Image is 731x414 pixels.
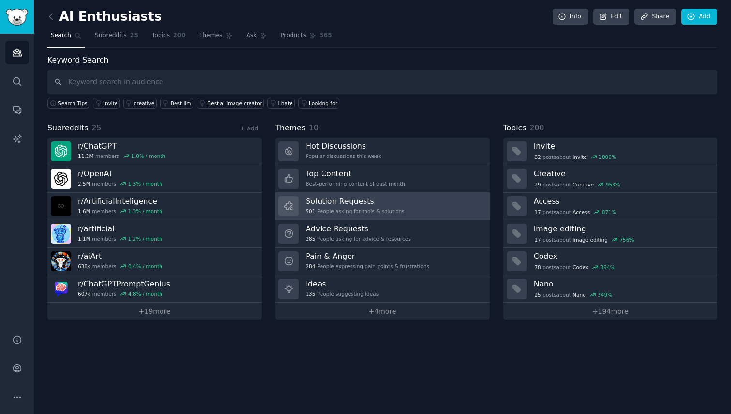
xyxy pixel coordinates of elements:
[78,196,162,206] h3: r/ ArtificialInteligence
[503,303,717,320] a: +194more
[275,303,489,320] a: +4more
[534,263,616,271] div: post s about
[534,153,617,161] div: post s about
[534,180,621,189] div: post s about
[534,236,541,243] span: 17
[51,251,71,271] img: aiArt
[51,196,71,216] img: ArtificialInteligence
[309,100,337,107] div: Looking for
[277,28,335,48] a: Products565
[534,181,541,188] span: 29
[78,153,93,159] span: 11.2M
[6,9,28,26] img: GummySearch logo
[78,208,162,214] div: members
[240,125,258,132] a: + Add
[47,165,262,193] a: r/OpenAI2.5Mmembers1.3% / month
[173,31,186,40] span: 200
[275,275,489,303] a: Ideas135People suggesting ideas
[534,279,711,289] h3: Nano
[78,235,90,242] span: 1.1M
[280,31,306,40] span: Products
[47,220,262,248] a: r/artificial1.1Mmembers1.2% / month
[93,98,120,109] a: invite
[306,208,404,214] div: People asking for tools & solutions
[534,291,541,298] span: 25
[47,98,89,109] button: Search Tips
[171,100,191,107] div: Best llm
[78,290,90,297] span: 607k
[298,98,339,109] a: Looking for
[78,180,90,187] span: 2.5M
[128,290,162,297] div: 4.8 % / month
[306,235,315,242] span: 285
[306,290,315,297] span: 135
[306,224,410,234] h3: Advice Requests
[128,180,162,187] div: 1.3 % / month
[196,28,236,48] a: Themes
[51,31,71,40] span: Search
[51,224,71,244] img: artificial
[534,169,711,179] h3: Creative
[503,122,526,134] span: Topics
[306,279,379,289] h3: Ideas
[634,9,676,25] a: Share
[598,291,612,298] div: 349 %
[503,248,717,275] a: Codex78postsaboutCodex394%
[306,251,429,261] h3: Pain & Anger
[197,98,264,109] a: Best ai image creator
[306,263,429,270] div: People expressing pain points & frustrations
[78,153,165,159] div: members
[267,98,295,109] a: I hate
[503,165,717,193] a: Creative29postsaboutCreative958%
[503,193,717,220] a: Access17postsaboutAccess871%
[78,224,162,234] h3: r/ artificial
[47,122,88,134] span: Subreddits
[309,123,319,132] span: 10
[593,9,629,25] a: Edit
[91,28,142,48] a: Subreddits25
[78,235,162,242] div: members
[602,209,616,215] div: 871 %
[572,236,608,243] span: Image editing
[51,169,71,189] img: OpenAI
[503,275,717,303] a: Nano25postsaboutNano349%
[572,209,590,215] span: Access
[47,248,262,275] a: r/aiArt638kmembers0.4% / month
[306,290,379,297] div: People suggesting ideas
[275,193,489,220] a: Solution Requests501People asking for tools & solutions
[207,100,262,107] div: Best ai image creator
[306,235,410,242] div: People asking for advice & resources
[275,138,489,165] a: Hot DiscussionsPopular discussions this week
[306,180,405,187] div: Best-performing content of past month
[534,154,541,160] span: 32
[534,224,711,234] h3: Image editing
[134,100,154,107] div: creative
[128,235,162,242] div: 1.2 % / month
[47,138,262,165] a: r/ChatGPT11.2Mmembers1.0% / month
[278,100,292,107] div: I hate
[47,193,262,220] a: r/ArtificialInteligence1.6Mmembers1.3% / month
[47,56,108,65] label: Keyword Search
[534,196,711,206] h3: Access
[130,31,138,40] span: 25
[275,122,306,134] span: Themes
[553,9,588,25] a: Info
[572,264,588,271] span: Codex
[78,208,90,214] span: 1.6M
[51,279,71,299] img: ChatGPTPromptGenius
[275,165,489,193] a: Top ContentBest-performing content of past month
[78,180,162,187] div: members
[306,196,404,206] h3: Solution Requests
[681,9,717,25] a: Add
[275,220,489,248] a: Advice Requests285People asking for advice & resources
[572,181,594,188] span: Creative
[78,263,162,270] div: members
[47,9,161,25] h2: AI Enthusiasts
[275,248,489,275] a: Pain & Anger284People expressing pain points & frustrations
[78,290,170,297] div: members
[600,264,615,271] div: 394 %
[148,28,189,48] a: Topics200
[572,154,586,160] span: Invite
[47,275,262,303] a: r/ChatGPTPromptGenius607kmembers4.8% / month
[503,220,717,248] a: Image editing17postsaboutImage editing756%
